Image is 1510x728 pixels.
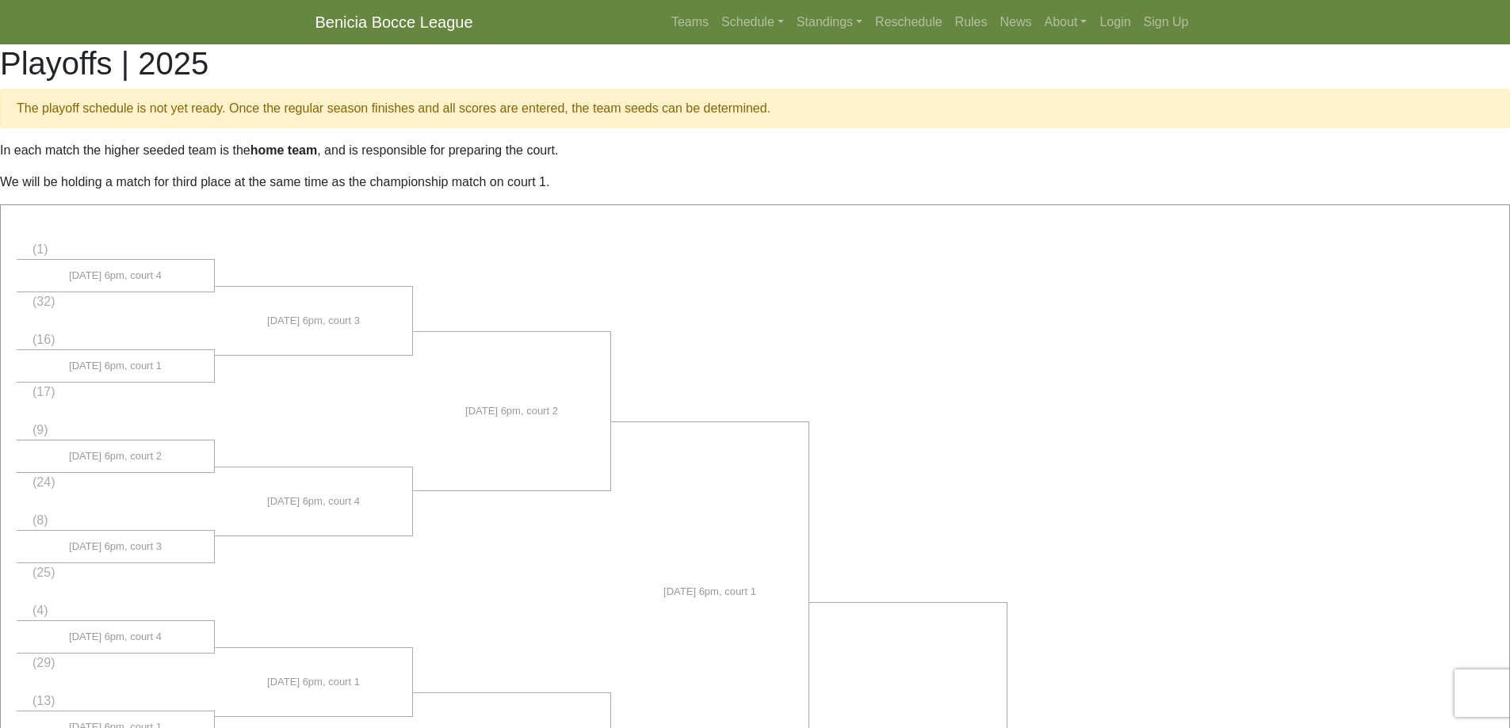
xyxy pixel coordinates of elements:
span: (17) [32,385,55,398]
span: (24) [32,475,55,489]
span: (4) [32,604,48,617]
a: Login [1093,6,1137,38]
span: [DATE] 6pm, court 1 [267,674,360,690]
a: About [1038,6,1094,38]
span: [DATE] 6pm, court 4 [69,268,162,284]
span: (1) [32,242,48,256]
a: Schedule [715,6,790,38]
span: (9) [32,423,48,436]
span: (25) [32,566,55,579]
span: (16) [32,333,55,346]
span: [DATE] 6pm, court 4 [267,494,360,509]
a: Teams [665,6,715,38]
span: [DATE] 6pm, court 2 [465,403,558,419]
span: [DATE] 6pm, court 3 [267,313,360,329]
span: (13) [32,694,55,707]
a: Standings [790,6,869,38]
a: News [994,6,1038,38]
strong: home team [250,143,317,157]
span: [DATE] 6pm, court 3 [69,539,162,555]
a: Reschedule [869,6,949,38]
span: [DATE] 6pm, court 1 [663,584,756,600]
span: (32) [32,295,55,308]
a: Rules [949,6,994,38]
a: Benicia Bocce League [315,6,473,38]
span: [DATE] 6pm, court 2 [69,448,162,464]
span: (29) [32,656,55,669]
span: [DATE] 6pm, court 1 [69,358,162,374]
span: [DATE] 6pm, court 4 [69,629,162,645]
span: (8) [32,513,48,527]
a: Sign Up [1137,6,1195,38]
